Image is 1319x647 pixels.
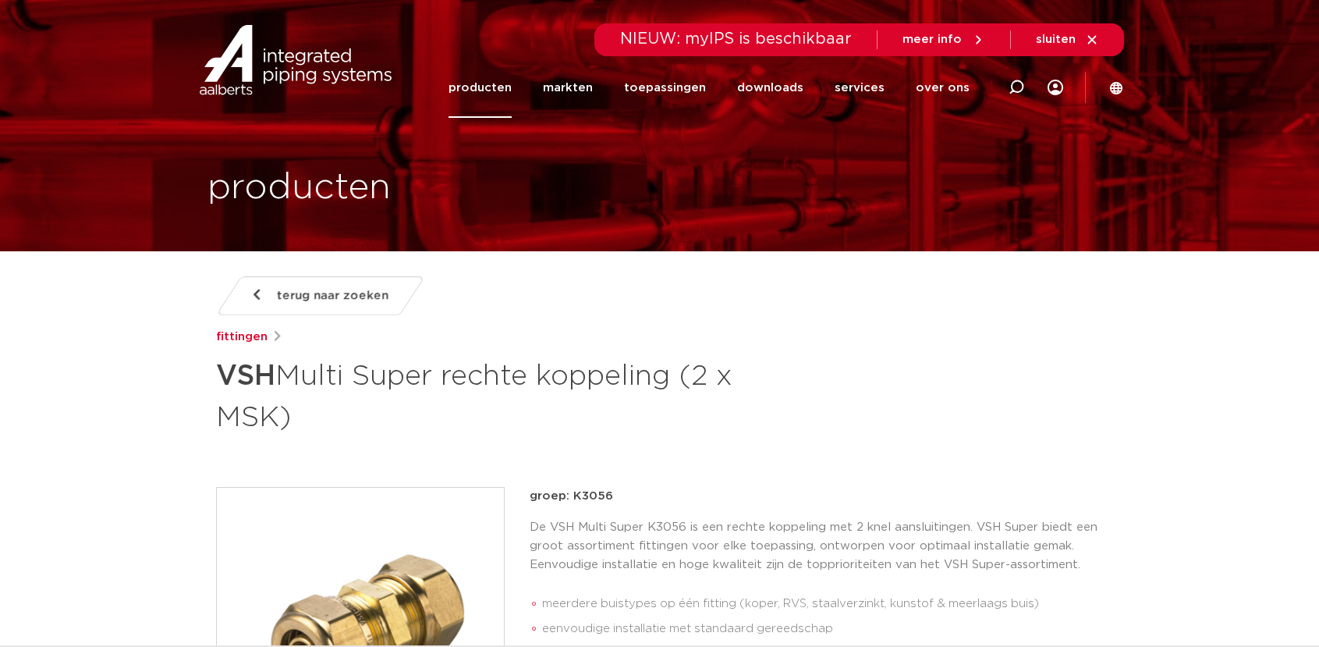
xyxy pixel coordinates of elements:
a: downloads [737,58,803,118]
nav: Menu [449,58,970,118]
a: fittingen [216,328,268,347]
p: groep: K3056 [530,487,1104,506]
a: markten [543,58,593,118]
span: NIEUW: myIPS is beschikbaar [620,31,852,47]
span: sluiten [1036,34,1076,45]
p: De VSH Multi Super K3056 is een rechte koppeling met 2 knel aansluitingen. VSH Super biedt een gr... [530,518,1104,574]
a: over ons [916,58,970,118]
li: meerdere buistypes op één fitting (koper, RVS, staalverzinkt, kunstof & meerlaags buis) [542,592,1104,617]
a: terug naar zoeken [215,276,424,315]
a: producten [449,58,512,118]
a: sluiten [1036,33,1099,47]
h1: Multi Super rechte koppeling (2 x MSK) [216,353,802,437]
a: services [835,58,885,118]
strong: VSH [216,362,275,390]
span: terug naar zoeken [277,283,388,308]
li: eenvoudige installatie met standaard gereedschap [542,617,1104,642]
a: meer info [902,33,985,47]
span: meer info [902,34,962,45]
a: toepassingen [624,58,706,118]
h1: producten [207,163,391,213]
